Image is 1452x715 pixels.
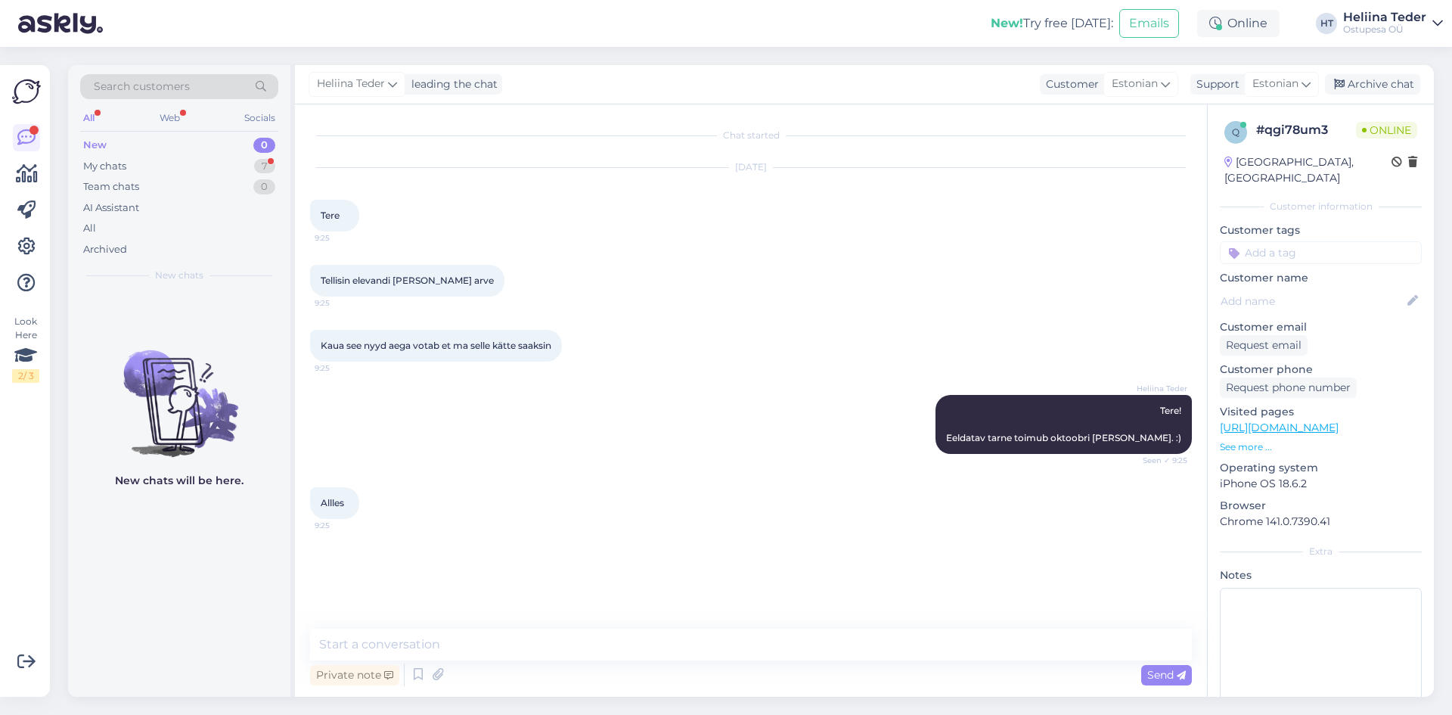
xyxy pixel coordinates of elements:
[83,179,139,194] div: Team chats
[253,179,275,194] div: 0
[1220,270,1422,286] p: Customer name
[1221,293,1404,309] input: Add name
[1220,567,1422,583] p: Notes
[310,129,1192,142] div: Chat started
[94,79,190,95] span: Search customers
[1220,378,1357,398] div: Request phone number
[1147,668,1186,682] span: Send
[405,76,498,92] div: leading the chat
[83,201,139,216] div: AI Assistant
[155,269,203,282] span: New chats
[1256,121,1356,139] div: # qgi78um3
[157,108,183,128] div: Web
[83,221,96,236] div: All
[1343,11,1443,36] a: Heliina TederOstupesa OÜ
[1220,222,1422,238] p: Customer tags
[315,362,371,374] span: 9:25
[1220,514,1422,530] p: Chrome 141.0.7390.41
[1119,9,1179,38] button: Emails
[1190,76,1239,92] div: Support
[315,297,371,309] span: 9:25
[12,369,39,383] div: 2 / 3
[83,138,107,153] div: New
[1220,421,1339,434] a: [URL][DOMAIN_NAME]
[1232,126,1239,138] span: q
[1220,498,1422,514] p: Browser
[1131,455,1187,466] span: Seen ✓ 9:25
[315,520,371,531] span: 9:25
[1325,74,1420,95] div: Archive chat
[1112,76,1158,92] span: Estonian
[80,108,98,128] div: All
[83,159,126,174] div: My chats
[1343,11,1426,23] div: Heliina Teder
[991,14,1113,33] div: Try free [DATE]:
[317,76,385,92] span: Heliina Teder
[1220,440,1422,454] p: See more ...
[321,275,494,286] span: Tellisin elevandi [PERSON_NAME] arve
[1220,241,1422,264] input: Add a tag
[310,665,399,685] div: Private note
[1220,404,1422,420] p: Visited pages
[315,232,371,244] span: 9:25
[254,159,275,174] div: 7
[310,160,1192,174] div: [DATE]
[1316,13,1337,34] div: HT
[1220,200,1422,213] div: Customer information
[1220,335,1308,356] div: Request email
[321,340,551,351] span: Kaua see nyyd aega votab et ma selle kätte saaksin
[1220,319,1422,335] p: Customer email
[68,323,290,459] img: No chats
[241,108,278,128] div: Socials
[1224,154,1391,186] div: [GEOGRAPHIC_DATA], [GEOGRAPHIC_DATA]
[253,138,275,153] div: 0
[1220,476,1422,492] p: iPhone OS 18.6.2
[1220,460,1422,476] p: Operating system
[12,315,39,383] div: Look Here
[1040,76,1099,92] div: Customer
[1356,122,1417,138] span: Online
[12,77,41,106] img: Askly Logo
[321,210,340,221] span: Tere
[321,497,344,508] span: Allles
[1131,383,1187,394] span: Heliina Teder
[1343,23,1426,36] div: Ostupesa OÜ
[115,473,244,489] p: New chats will be here.
[1252,76,1298,92] span: Estonian
[1197,10,1280,37] div: Online
[1220,362,1422,378] p: Customer phone
[83,242,127,257] div: Archived
[991,16,1023,30] b: New!
[1220,545,1422,558] div: Extra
